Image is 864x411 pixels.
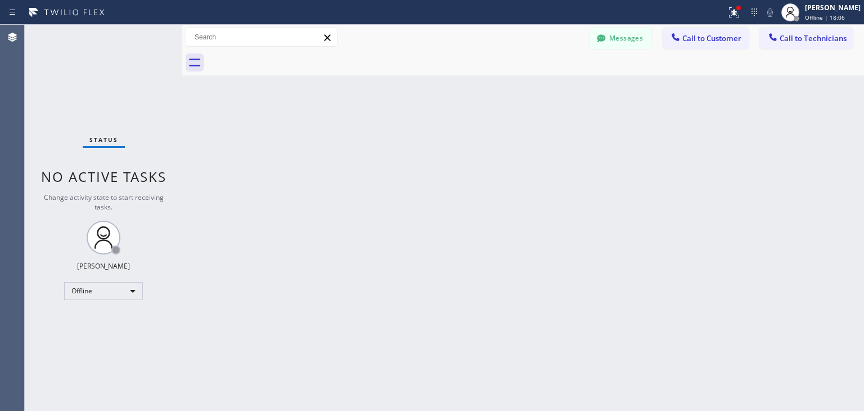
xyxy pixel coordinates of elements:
span: Status [89,136,118,144]
span: Offline | 18:06 [805,14,845,21]
div: [PERSON_NAME] [77,261,130,271]
button: Call to Customer [663,28,749,49]
span: Call to Customer [682,33,741,43]
span: No active tasks [41,167,166,186]
div: Offline [64,282,143,300]
button: Mute [762,5,778,20]
span: Change activity state to start receiving tasks. [44,193,164,212]
div: [PERSON_NAME] [805,3,861,12]
input: Search [186,28,337,46]
button: Call to Technicians [760,28,853,49]
button: Messages [589,28,651,49]
span: Call to Technicians [780,33,847,43]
